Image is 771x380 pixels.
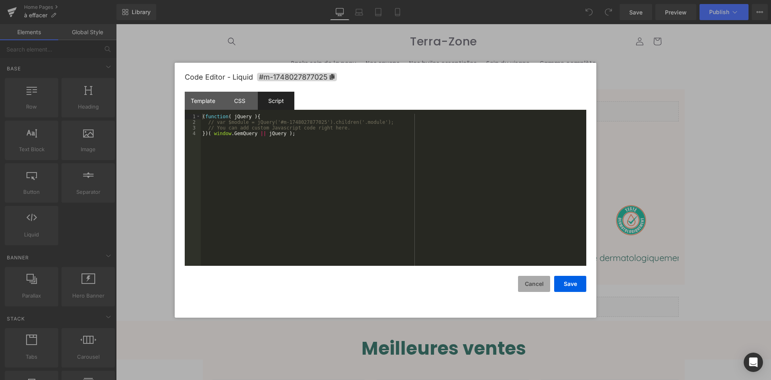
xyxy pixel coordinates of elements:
[258,92,294,110] div: Script
[185,92,221,110] div: Template
[221,92,258,110] div: CSS
[185,131,201,136] div: 4
[185,125,201,131] div: 3
[257,73,337,81] span: Click to copy
[185,73,253,81] span: Code Editor - Liquid
[554,276,586,292] button: Save
[185,114,201,119] div: 1
[185,119,201,125] div: 2
[744,353,763,372] div: Open Intercom Messenger
[518,276,550,292] button: Cancel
